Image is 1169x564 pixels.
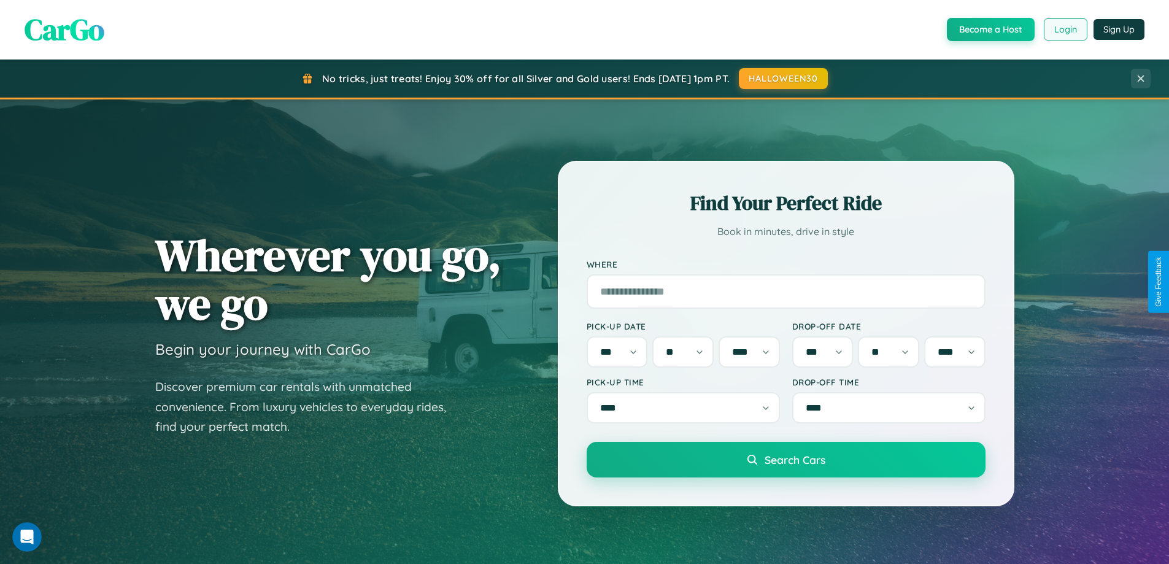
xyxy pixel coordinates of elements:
[947,18,1035,41] button: Become a Host
[155,340,371,358] h3: Begin your journey with CarGo
[587,442,986,477] button: Search Cars
[792,321,986,331] label: Drop-off Date
[587,321,780,331] label: Pick-up Date
[587,223,986,241] p: Book in minutes, drive in style
[12,522,42,552] iframe: Intercom live chat
[322,72,730,85] span: No tricks, just treats! Enjoy 30% off for all Silver and Gold users! Ends [DATE] 1pm PT.
[792,377,986,387] label: Drop-off Time
[587,259,986,269] label: Where
[155,231,501,328] h1: Wherever you go, we go
[739,68,828,89] button: HALLOWEEN30
[765,453,825,466] span: Search Cars
[1094,19,1144,40] button: Sign Up
[155,377,462,437] p: Discover premium car rentals with unmatched convenience. From luxury vehicles to everyday rides, ...
[587,377,780,387] label: Pick-up Time
[1044,18,1087,41] button: Login
[1154,257,1163,307] div: Give Feedback
[587,190,986,217] h2: Find Your Perfect Ride
[25,9,104,50] span: CarGo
